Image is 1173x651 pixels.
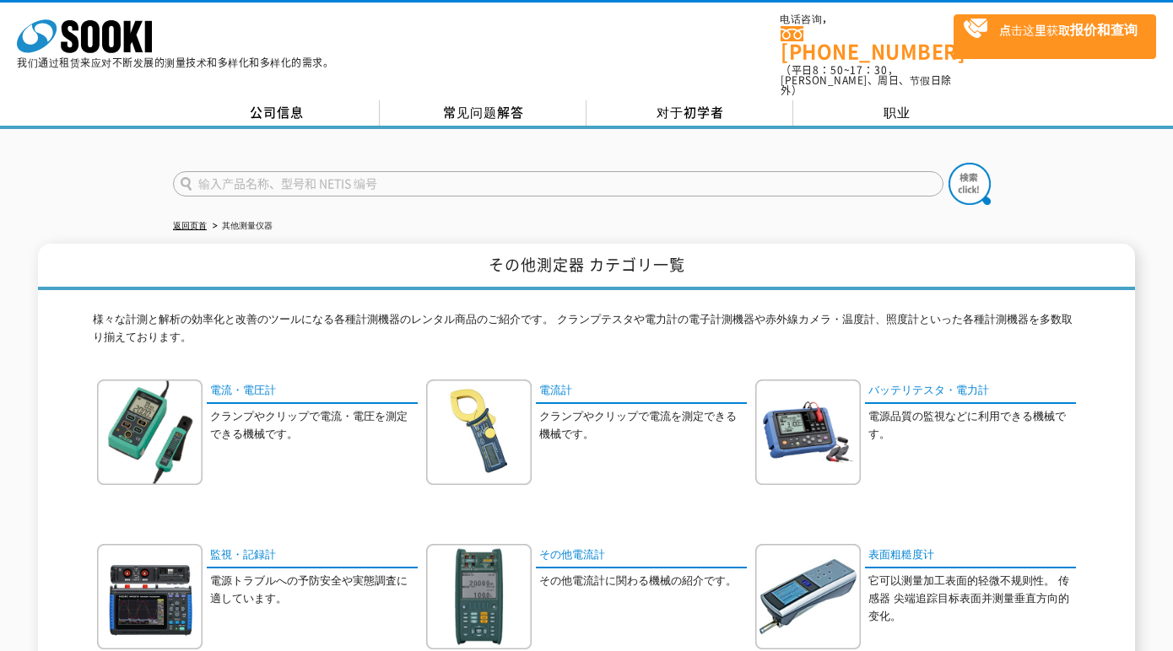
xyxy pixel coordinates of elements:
a: 职业 [793,100,1000,126]
img: btn_search.png [949,163,991,205]
a: [PHONE_NUMBER] [781,26,954,61]
p: 様々な計測と解析の効率化と改善のツールになる各種計測機器のレンタル商品のご紹介です。 クランプテスタや電力計の電子計測機器や赤外線カメラ・温度計、照度計といった各種計測機器を多数取り揃えております。 [93,311,1080,355]
p: 我们通过租赁来应对不断发展的测量技术和多样化和多样化的需求。 [17,57,333,67]
li: 其他测量仪器 [209,218,273,235]
span: 电话咨询， [781,14,954,24]
span: （平日 ~ ，[PERSON_NAME]、周日、节假日除外） [781,62,952,98]
span: 对于初学者 [657,103,724,121]
img: その他電流計 [426,544,532,649]
h1: その他測定器 カテゴリ一覧 [38,244,1135,290]
a: 電流計 [536,379,747,404]
a: 对于初学者 [586,100,793,126]
a: 表面粗糙度计 [865,544,1076,568]
a: その他電流計 [536,544,747,568]
span: 17：30 [850,62,888,78]
a: 電流・電圧計 [207,379,418,404]
p: 電源トラブルへの予防安全や実態調査に適しています。 [210,573,418,608]
a: 公司信息 [173,100,380,126]
a: 返回页首 [173,221,207,230]
img: 電流計 [426,379,532,485]
p: クランプやクリップで電流・電圧を測定できる機械です。 [210,408,418,444]
img: バッテリテスタ・電力計 [755,379,861,485]
span: 8：50 [813,62,844,78]
a: 常见问题解答 [380,100,586,126]
img: 電流・電圧計 [97,379,203,485]
a: バッテリテスタ・電力計 [865,379,1076,404]
a: 点击这里获取报价和查询 [954,14,1156,59]
img: 監視・記録計 [97,544,203,649]
strong: 报价和查询 [1070,19,1138,39]
p: その他電流計に関わる機械の紹介です。 [539,573,747,590]
input: 输入产品名称、型号和 NETIS 编号 [173,171,943,196]
a: 監視・記録計 [207,544,418,568]
p: クランプやクリップで電流を測定できる機械です。 [539,408,747,444]
img: 表面粗さ計 [755,544,861,649]
p: 電源品質の監視などに利用できる機械です。 [868,408,1076,444]
p: 它可以测量加工表面的轻微不规则性。 传感器 尖端追踪目标表面并测量垂直方向的变化。 [868,573,1076,625]
span: 点击这里获取 [963,15,1155,42]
